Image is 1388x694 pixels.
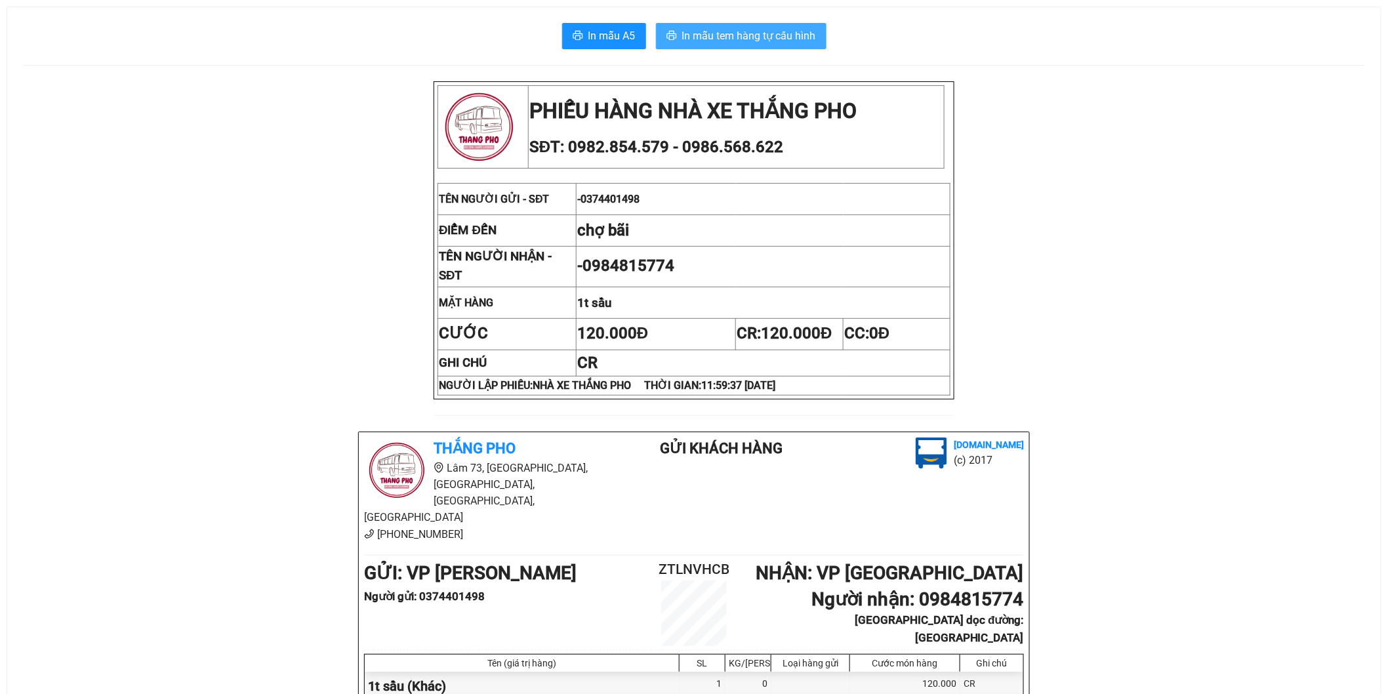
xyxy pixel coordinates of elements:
[954,452,1024,468] li: (c) 2017
[577,354,598,372] span: CR
[364,590,485,603] b: Người gửi : 0374401498
[439,223,497,237] strong: ĐIỂM ĐẾN
[954,439,1024,450] b: [DOMAIN_NAME]
[439,379,775,392] strong: NGƯỜI LẬP PHIẾU:
[439,87,520,167] img: logo
[439,324,488,342] strong: CƯỚC
[682,28,816,44] span: In mẫu tem hàng tự cấu hình
[577,256,674,275] span: -
[533,379,775,392] span: NHÀ XE THẮNG PHO THỜI GIAN:
[756,562,1024,584] b: NHẬN : VP [GEOGRAPHIC_DATA]
[661,440,783,457] b: Gửi khách hàng
[577,221,629,239] span: chợ bãi
[639,559,749,581] h2: ZTLNVHCB
[582,256,674,275] span: 0984815774
[869,324,889,342] span: 0Đ
[577,296,611,310] span: 1t sầu
[364,438,430,503] img: logo.jpg
[855,613,1024,644] b: [GEOGRAPHIC_DATA] dọc đường: [GEOGRAPHIC_DATA]
[529,98,857,123] strong: PHIẾU HÀNG NHÀ XE THẮNG PHO
[573,30,583,43] span: printer
[562,23,646,49] button: printerIn mẫu A5
[683,658,722,668] div: SL
[439,249,552,283] strong: TÊN NGƯỜI NHẬN - SĐT
[916,438,947,469] img: logo.jpg
[434,440,516,457] b: Thắng Pho
[368,658,676,668] div: Tên (giá trị hàng)
[588,28,636,44] span: In mẫu A5
[439,296,493,309] strong: MẶT HÀNG
[577,193,640,205] span: -
[737,324,832,342] span: CR:
[701,379,775,392] span: 11:59:37 [DATE]
[529,138,783,156] span: SĐT: 0982.854.579 - 0986.568.622
[729,658,767,668] div: KG/[PERSON_NAME]
[666,30,677,43] span: printer
[656,23,827,49] button: printerIn mẫu tem hàng tự cấu hình
[434,462,444,473] span: environment
[811,588,1024,610] b: Người nhận : 0984815774
[775,658,846,668] div: Loại hàng gửi
[364,460,608,526] li: Lâm 73, [GEOGRAPHIC_DATA], [GEOGRAPHIC_DATA], [GEOGRAPHIC_DATA], [GEOGRAPHIC_DATA]
[364,562,577,584] b: GỬI : VP [PERSON_NAME]
[439,356,487,370] strong: GHI CHÚ
[844,324,889,342] span: CC:
[439,193,550,205] span: TÊN NGƯỜI GỬI - SĐT
[761,324,832,342] span: 120.000Đ
[581,193,640,205] span: 0374401498
[577,324,648,342] span: 120.000Đ
[964,658,1020,668] div: Ghi chú
[364,529,375,539] span: phone
[364,526,608,542] li: [PHONE_NUMBER]
[853,658,956,668] div: Cước món hàng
